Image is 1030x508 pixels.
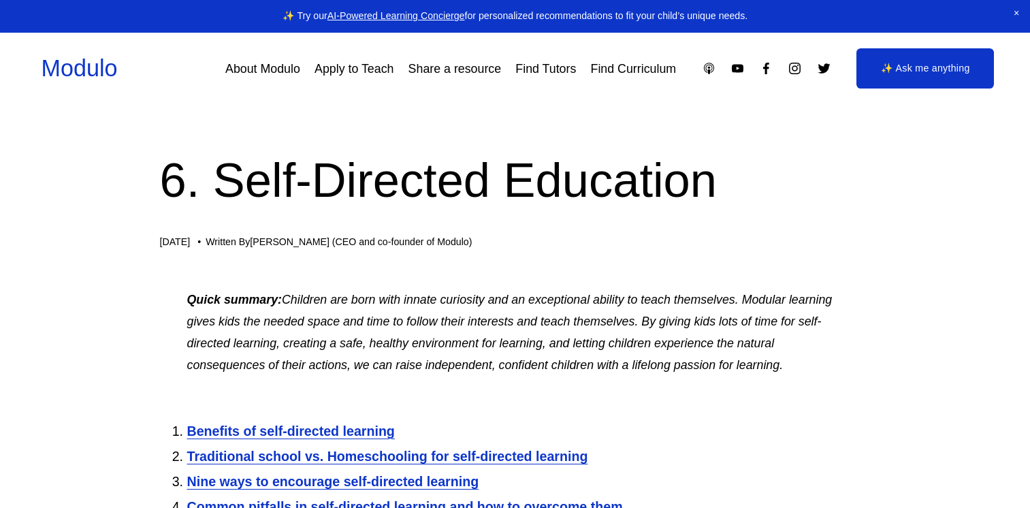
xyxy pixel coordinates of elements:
a: Modulo [42,55,118,81]
a: About Modulo [225,57,300,81]
a: Find Tutors [515,57,576,81]
a: [PERSON_NAME] (CEO and co-founder of Modulo) [250,236,472,247]
a: Benefits of self-directed learning [187,424,395,439]
a: Instagram [788,61,802,76]
a: Apply to Teach [315,57,393,81]
a: AI-Powered Learning Concierge [327,10,465,21]
a: Traditional school vs. Homeschooling for self-directed learning [187,449,588,464]
span: [DATE] [160,236,191,247]
a: YouTube [730,61,745,76]
a: Apple Podcasts [702,61,716,76]
a: Find Curriculum [591,57,677,81]
div: Written By [206,236,472,248]
a: Twitter [817,61,831,76]
em: Children are born with innate curiosity and an exceptional ability to teach themselves. Modular l... [187,293,836,372]
a: Facebook [759,61,773,76]
h1: 6. Self-Directed Education [160,147,871,215]
em: Quick summary: [187,293,282,306]
a: ✨ Ask me anything [856,48,994,89]
a: Nine ways to encourage self-directed learning [187,474,479,489]
a: Share a resource [408,57,502,81]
